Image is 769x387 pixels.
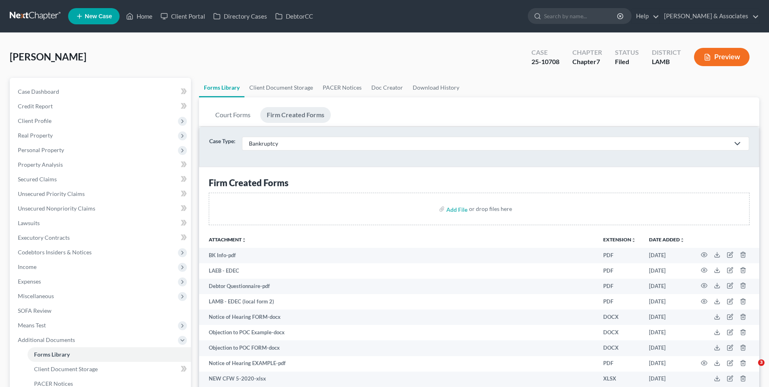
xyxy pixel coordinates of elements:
div: LAMB [652,57,681,67]
span: Unsecured Nonpriority Claims [18,205,95,212]
td: Objection to POC FORM-docx [199,340,597,356]
td: PDF [597,279,643,294]
span: Personal Property [18,146,64,153]
a: Download History [408,78,464,97]
i: unfold_more [680,238,685,243]
a: Forms Library [199,78,244,97]
span: Income [18,263,36,270]
span: Additional Documents [18,336,75,343]
a: Case Dashboard [11,84,191,99]
span: Miscellaneous [18,292,54,299]
td: DOCX [597,340,643,356]
a: Credit Report [11,99,191,114]
td: [DATE] [643,372,691,387]
a: PACER Notices [318,78,366,97]
button: firmCaseType.title [727,360,733,366]
td: PDF [597,356,643,372]
div: District [652,48,681,57]
span: Lawsuits [18,219,40,226]
div: Chapter [572,48,602,57]
a: Secured Claims [11,172,191,187]
a: Unsecured Nonpriority Claims [11,201,191,216]
span: 3 [758,359,765,366]
button: firmCaseType.title [727,344,733,351]
span: [PERSON_NAME] [10,51,86,62]
td: [DATE] [643,356,691,372]
a: Client Document Storage [244,78,318,97]
button: firmCaseType.title [727,314,733,320]
div: Firm Created Forms [209,177,750,189]
td: Debtor Questionnaire-pdf [199,279,597,294]
td: LAMB - EDEC (local form 2) [199,294,597,310]
td: PDF [597,294,643,310]
a: Firm Created Forms [260,107,331,123]
a: Extensionunfold_more [603,236,636,243]
td: BK Info-pdf [199,248,597,263]
td: [DATE] [643,340,691,356]
div: Filed [615,57,639,67]
span: Means Test [18,322,46,329]
a: Client Document Storage [28,362,191,376]
a: Help [632,9,659,24]
span: Forms Library [34,351,70,358]
a: [PERSON_NAME] & Associates [660,9,759,24]
a: Property Analysis [11,157,191,172]
a: Lawsuits [11,216,191,230]
td: PDF [597,263,643,279]
td: DOCX [597,310,643,325]
div: Status [615,48,639,57]
td: NEW CFW 5-2020-xlsx [199,372,597,387]
div: Bankruptcy [249,140,729,148]
button: firmCaseType.title [727,267,733,273]
td: [DATE] [643,325,691,340]
button: Preview [694,48,750,66]
button: firmCaseType.title [727,375,733,382]
button: firmCaseType.title [727,298,733,305]
span: Unsecured Priority Claims [18,190,85,197]
td: [DATE] [643,310,691,325]
div: or drop files here [469,205,512,213]
input: Search by name... [544,9,618,24]
td: XLSX [597,372,643,387]
span: Expenses [18,278,41,285]
span: Codebtors Insiders & Notices [18,249,92,256]
span: 7 [596,58,600,65]
a: SOFA Review [11,303,191,318]
a: Court Forms [209,107,257,123]
span: Client Document Storage [34,365,98,372]
span: Property Analysis [18,161,63,168]
td: DOCX [597,325,643,340]
span: Secured Claims [18,176,57,183]
span: Real Property [18,132,53,139]
a: Date Addedunfold_more [649,236,685,243]
td: [DATE] [643,279,691,294]
a: Attachmentunfold_more [209,236,246,243]
td: LAEB - EDEC [199,263,597,279]
span: Case Dashboard [18,88,59,95]
a: Client Portal [156,9,209,24]
span: Client Profile [18,117,51,124]
div: Case [531,48,559,57]
span: New Case [85,13,112,19]
td: PDF [597,248,643,263]
a: Doc Creator [366,78,408,97]
td: [DATE] [643,263,691,279]
a: Executory Contracts [11,230,191,245]
span: Executory Contracts [18,234,70,241]
span: PACER Notices [34,380,73,387]
a: Unsecured Priority Claims [11,187,191,201]
a: Forms Library [28,347,191,362]
a: Home [122,9,156,24]
button: firmCaseType.title [727,329,733,335]
i: unfold_more [631,238,636,243]
td: Objection to POC Example-docx [199,325,597,340]
iframe: Intercom live chat [741,359,761,379]
span: SOFA Review [18,307,51,314]
td: Notice of Hearing EXAMPLE-pdf [199,356,597,372]
label: Case Type: [209,137,236,150]
div: 25-10708 [531,57,559,67]
td: [DATE] [643,294,691,310]
span: Credit Report [18,103,53,110]
div: Chapter [572,57,602,67]
button: firmCaseType.title [727,282,733,289]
